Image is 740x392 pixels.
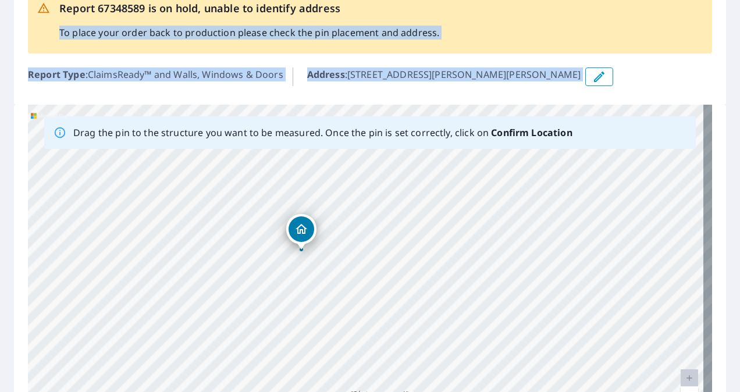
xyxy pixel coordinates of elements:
[73,126,572,140] p: Drag the pin to the structure you want to be measured. Once the pin is set correctly, click on
[28,68,86,81] b: Report Type
[59,26,439,40] p: To place your order back to production please check the pin placement and address.
[307,67,581,86] p: : [STREET_ADDRESS][PERSON_NAME][PERSON_NAME]
[681,369,698,387] a: Current Level 20, Zoom In Disabled
[307,68,345,81] b: Address
[28,67,283,86] p: : ClaimsReady™ and Walls, Windows & Doors
[59,1,439,16] p: Report 67348589 is on hold, unable to identify address
[286,214,316,250] div: Dropped pin, building 1, Residential property, 2500 Jackson Stephens Rd De Kalb, MS 39328
[491,126,572,139] b: Confirm Location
